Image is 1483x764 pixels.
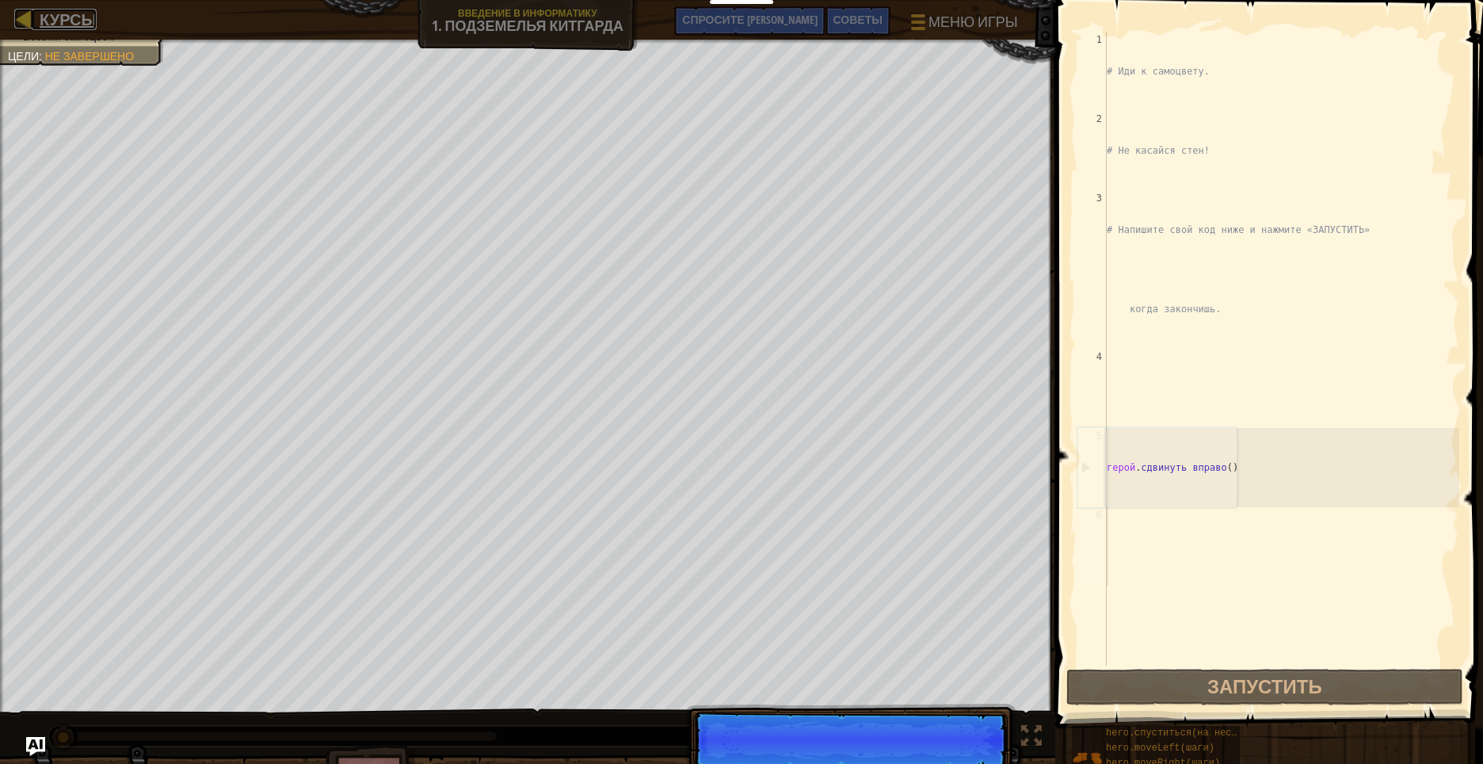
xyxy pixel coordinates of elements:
div: 1 [1077,32,1107,111]
ya-tr-span: Курсы [40,9,97,30]
button: Запустить [1066,669,1463,705]
ya-tr-span: Запустить [1207,674,1322,699]
div: 5 [1078,428,1107,507]
button: Спросите ИИ [26,737,45,756]
a: Курсы [32,9,97,30]
ya-tr-span: Не завершено [45,50,134,63]
div: 6 [1077,507,1107,586]
ya-tr-span: hero.спуститься(на несколько шагов) [1106,728,1306,739]
button: Спросите ИИ [674,6,825,36]
div: 4 [1077,349,1107,428]
span: Спросите [PERSON_NAME] [682,12,817,27]
ya-tr-span: hero.moveLeft(шаги) [1106,743,1214,754]
ya-tr-span: : [39,50,42,63]
button: Меню игры [898,6,1027,44]
ya-tr-span: Советы [833,12,883,27]
div: 3 [1077,190,1107,349]
ya-tr-span: Цели [8,50,39,63]
ya-tr-span: Меню игры [928,12,1018,32]
div: 2 [1077,111,1107,190]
